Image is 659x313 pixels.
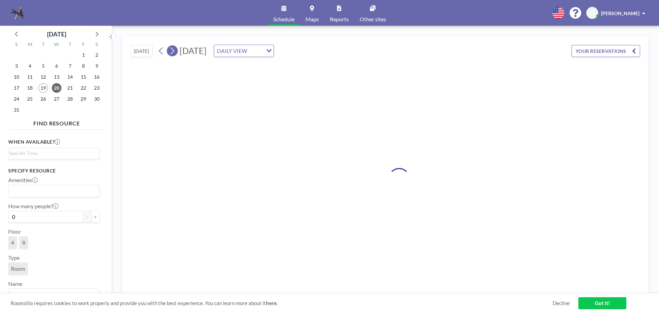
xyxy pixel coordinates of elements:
[47,29,66,39] div: [DATE]
[8,177,38,183] label: Amenities
[8,168,100,174] h3: Specify resource
[92,72,102,82] span: Saturday, August 16, 2025
[83,211,91,223] button: -
[131,45,152,57] button: [DATE]
[12,72,21,82] span: Sunday, August 10, 2025
[9,290,95,299] input: Search for option
[79,61,88,71] span: Friday, August 8, 2025
[8,280,22,287] label: Name
[22,239,25,246] span: 8
[12,94,21,104] span: Sunday, August 24, 2025
[9,289,99,301] div: Search for option
[9,149,95,157] input: Search for option
[65,94,75,104] span: Thursday, August 28, 2025
[9,187,95,195] input: Search for option
[11,265,25,272] span: Room
[92,94,102,104] span: Saturday, August 30, 2025
[91,211,100,223] button: +
[92,61,102,71] span: Saturday, August 9, 2025
[90,41,103,49] div: S
[273,16,294,22] span: Schedule
[8,254,20,261] label: Type
[589,10,596,16] span: KP
[249,46,262,55] input: Search for option
[216,46,248,55] span: DAILY VIEW
[601,10,639,16] span: [PERSON_NAME]
[12,61,21,71] span: Sunday, August 3, 2025
[25,72,35,82] span: Monday, August 11, 2025
[77,41,90,49] div: F
[9,185,99,197] div: Search for option
[11,300,553,306] span: Roomzilla requires cookies to work properly and provide you with the best experience. You can lea...
[360,16,386,22] span: Other sites
[79,50,88,60] span: Friday, August 1, 2025
[180,45,207,56] span: [DATE]
[38,83,48,93] span: Tuesday, August 19, 2025
[214,45,274,57] div: Search for option
[10,41,23,49] div: S
[63,41,77,49] div: T
[38,72,48,82] span: Tuesday, August 12, 2025
[79,94,88,104] span: Friday, August 29, 2025
[305,16,319,22] span: Maps
[52,83,61,93] span: Wednesday, August 20, 2025
[25,61,35,71] span: Monday, August 4, 2025
[52,72,61,82] span: Wednesday, August 13, 2025
[12,83,21,93] span: Sunday, August 17, 2025
[578,297,626,309] a: Got it!
[65,83,75,93] span: Thursday, August 21, 2025
[92,50,102,60] span: Saturday, August 2, 2025
[52,61,61,71] span: Wednesday, August 6, 2025
[11,239,14,246] span: 4
[25,83,35,93] span: Monday, August 18, 2025
[25,94,35,104] span: Monday, August 25, 2025
[8,117,105,127] h4: FIND RESOURCE
[38,94,48,104] span: Tuesday, August 26, 2025
[266,300,278,306] a: here.
[23,41,37,49] div: M
[50,41,63,49] div: W
[8,228,21,235] label: Floor
[52,94,61,104] span: Wednesday, August 27, 2025
[9,148,99,158] div: Search for option
[65,72,75,82] span: Thursday, August 14, 2025
[12,105,21,115] span: Sunday, August 31, 2025
[553,300,570,306] a: Decline
[8,203,58,210] label: How many people?
[79,83,88,93] span: Friday, August 22, 2025
[79,72,88,82] span: Friday, August 15, 2025
[65,61,75,71] span: Thursday, August 7, 2025
[38,61,48,71] span: Tuesday, August 5, 2025
[330,16,349,22] span: Reports
[37,41,50,49] div: T
[11,6,25,20] img: organization-logo
[92,83,102,93] span: Saturday, August 23, 2025
[571,45,640,57] button: YOUR RESERVATIONS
